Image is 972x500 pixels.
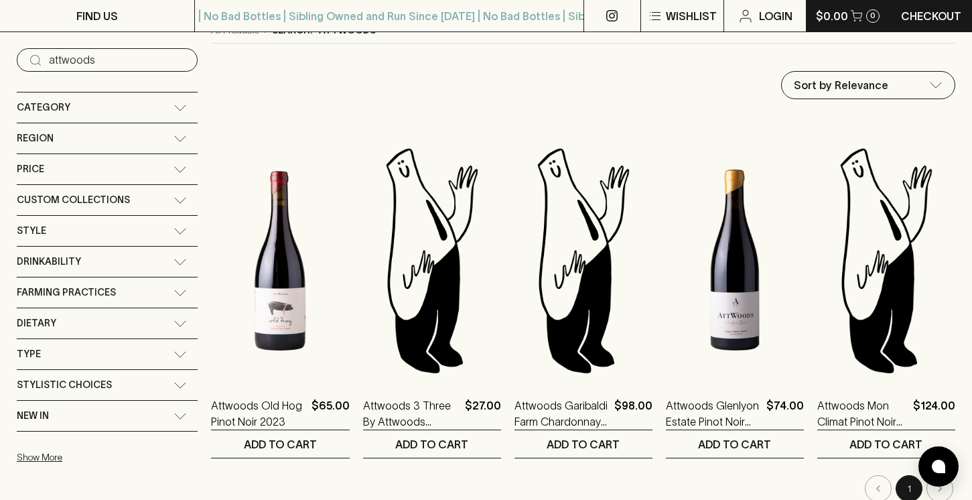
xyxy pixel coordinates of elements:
[17,161,44,178] span: Price
[17,401,198,431] div: New In
[666,8,717,24] p: Wishlist
[211,430,349,458] button: ADD TO CART
[666,397,761,430] a: Attwoods Glenlyon Estate Pinot Noir 2022
[17,185,198,215] div: Custom Collections
[465,397,501,430] p: $27.00
[666,430,804,458] button: ADD TO CART
[17,223,46,239] span: Style
[17,247,198,277] div: Drinkability
[514,397,609,430] a: Attwoods Garibaldi Farm Chardonnay 2023
[817,143,955,377] img: Blackhearts & Sparrows Man
[794,77,888,93] p: Sort by Relevance
[913,397,955,430] p: $124.00
[17,253,81,270] span: Drinkability
[17,444,192,471] button: Show More
[698,436,771,452] p: ADD TO CART
[17,315,56,332] span: Dietary
[17,216,198,246] div: Style
[211,143,349,377] img: Attwoods Old Hog Pinot Noir 2023
[547,436,620,452] p: ADD TO CART
[782,72,955,99] div: Sort by Relevance
[363,397,460,430] a: Attwoods 3 Three By Attwoods Chardonnay 2024
[49,50,187,71] input: Try “Pinot noir”
[244,436,317,452] p: ADD TO CART
[17,377,112,393] span: Stylistic Choices
[363,143,501,377] img: Blackhearts & Sparrows Man
[17,192,130,208] span: Custom Collections
[395,436,468,452] p: ADD TO CART
[766,397,804,430] p: $74.00
[17,370,198,400] div: Stylistic Choices
[17,123,198,153] div: Region
[666,143,804,377] img: Attwoods Glenlyon Estate Pinot Noir 2022
[311,397,350,430] p: $65.00
[817,430,955,458] button: ADD TO CART
[932,460,945,473] img: bubble-icon
[17,99,70,116] span: Category
[211,397,305,430] a: Attwoods Old Hog Pinot Noir 2023
[17,346,41,363] span: Type
[514,430,652,458] button: ADD TO CART
[849,436,922,452] p: ADD TO CART
[816,8,848,24] p: $0.00
[363,430,501,458] button: ADD TO CART
[17,339,198,369] div: Type
[901,8,961,24] p: Checkout
[17,408,49,424] span: New In
[17,130,54,147] span: Region
[17,277,198,308] div: Farming Practices
[870,12,876,19] p: 0
[17,154,198,184] div: Price
[17,308,198,338] div: Dietary
[614,397,652,430] p: $98.00
[76,8,118,24] p: FIND US
[17,284,116,301] span: Farming Practices
[759,8,792,24] p: Login
[514,143,652,377] img: Blackhearts & Sparrows Man
[817,397,908,430] a: Attwoods Mon Climat Pinot Noir 2023
[17,92,198,123] div: Category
